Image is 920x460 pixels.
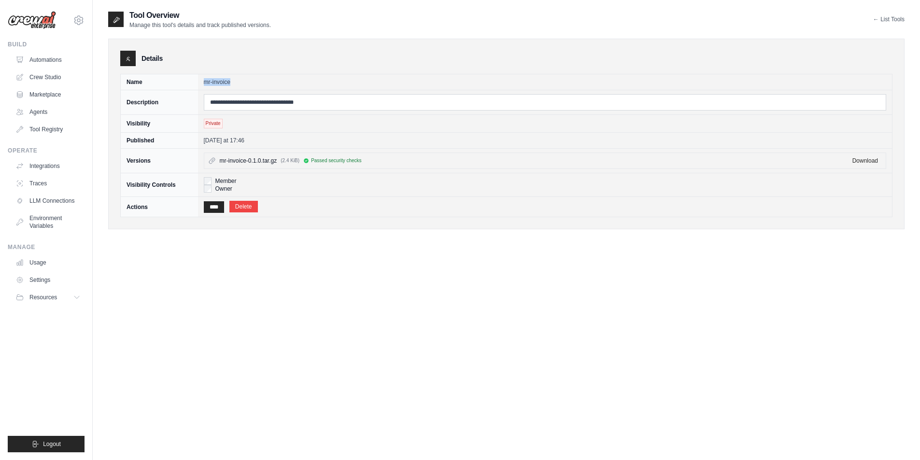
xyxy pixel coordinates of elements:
[198,74,892,90] td: mr-invoice
[12,52,85,68] a: Automations
[8,436,85,452] button: Logout
[204,119,223,128] span: Private
[204,137,245,144] time: August 13, 2025 at 17:46 EDT
[12,272,85,288] a: Settings
[215,185,232,193] label: Owner
[121,74,198,90] th: Name
[8,243,85,251] div: Manage
[121,149,198,173] th: Versions
[12,210,85,234] a: Environment Variables
[29,293,57,301] span: Resources
[12,70,85,85] a: Crew Studio
[12,158,85,174] a: Integrations
[121,133,198,149] th: Published
[121,115,198,133] th: Visibility
[121,197,198,217] th: Actions
[12,87,85,102] a: Marketplace
[43,440,61,448] span: Logout
[12,193,85,209] a: LLM Connections
[12,122,85,137] a: Tool Registry
[12,255,85,270] a: Usage
[8,147,85,154] div: Operate
[873,15,905,23] a: ← List Tools
[121,173,198,197] th: Visibility Controls
[311,157,362,165] span: Passed security checks
[281,157,299,165] span: (2.4 KiB)
[8,11,56,29] img: Logo
[121,90,198,115] th: Description
[229,201,258,212] a: Delete
[142,54,163,63] h3: Details
[12,290,85,305] button: Resources
[220,157,277,165] span: mr-invoice-0.1.0.tar.gz
[215,177,237,185] label: Member
[12,104,85,120] a: Agents
[8,41,85,48] div: Build
[12,176,85,191] a: Traces
[129,10,271,21] h2: Tool Overview
[852,157,878,164] a: Download
[129,21,271,29] p: Manage this tool's details and track published versions.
